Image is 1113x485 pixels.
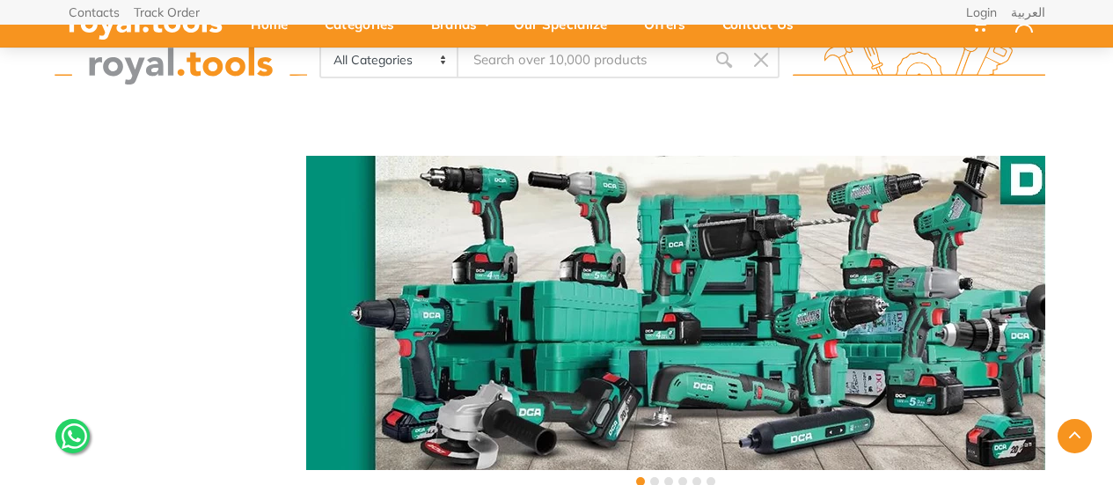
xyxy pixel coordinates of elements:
a: Contacts [69,6,120,18]
img: royal.tools Logo [55,36,307,85]
select: Category [321,43,459,77]
a: Login [966,6,997,18]
input: Site search [458,41,705,78]
a: العربية [1011,6,1045,18]
img: royal.tools Logo [793,36,1045,85]
a: Track Order [134,6,200,18]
